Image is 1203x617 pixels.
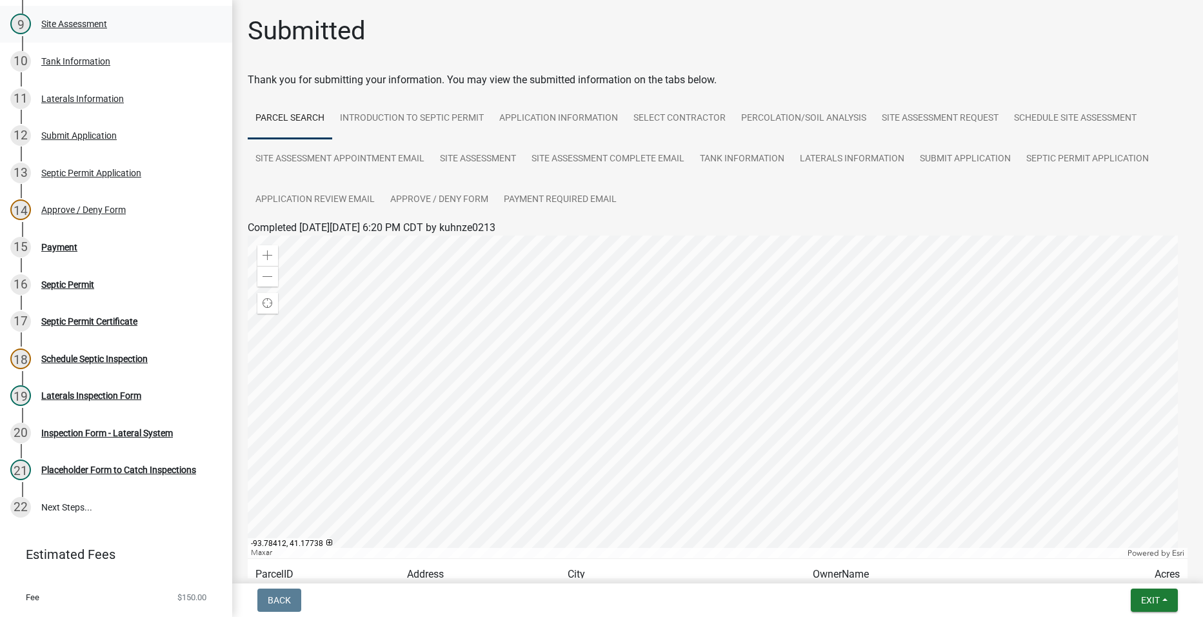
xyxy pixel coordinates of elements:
[41,429,173,438] div: Inspection Form - Lateral System
[10,460,31,480] div: 21
[248,15,366,46] h1: Submitted
[257,245,278,266] div: Zoom in
[1172,549,1184,558] a: Esri
[805,559,1118,591] td: OwnerName
[1131,589,1178,612] button: Exit
[41,94,124,103] div: Laterals Information
[1141,595,1160,605] span: Exit
[1019,139,1157,180] a: Septic Permit Application
[10,349,31,369] div: 18
[248,179,383,221] a: Application review email
[41,354,148,363] div: Schedule Septic Inspection
[41,391,141,400] div: Laterals Inspection Form
[257,293,278,314] div: Find my location
[248,548,1124,558] div: Maxar
[41,205,126,214] div: Approve / Deny Form
[10,163,31,183] div: 13
[41,131,117,140] div: Submit Application
[248,139,432,180] a: Site Assessment Appointment Email
[10,423,31,443] div: 20
[733,98,874,139] a: Percolation/Soil Analysis
[10,14,31,34] div: 9
[10,88,31,109] div: 11
[10,311,31,332] div: 17
[10,497,31,518] div: 22
[10,237,31,258] div: 15
[1006,98,1144,139] a: Schedule Site Assessment
[41,243,77,252] div: Payment
[41,465,196,474] div: Placeholder Form to Catch Inspections
[10,125,31,146] div: 12
[524,139,692,180] a: Site Assessment Complete Email
[257,589,301,612] button: Back
[10,541,212,567] a: Estimated Fees
[248,72,1188,88] div: Thank you for submitting your information. You may view the submitted information on the tabs below.
[10,199,31,220] div: 14
[26,593,39,602] span: Fee
[332,98,492,139] a: Introduction to Septic Permit
[492,98,626,139] a: Application Information
[268,595,291,605] span: Back
[177,593,206,602] span: $150.00
[399,559,560,591] td: Address
[496,179,624,221] a: Payment Required Email
[248,98,332,139] a: Parcel search
[41,280,94,289] div: Septic Permit
[10,385,31,406] div: 19
[912,139,1019,180] a: Submit Application
[874,98,1006,139] a: Site Assessment Request
[41,57,110,66] div: Tank Information
[248,559,399,591] td: ParcelID
[10,274,31,295] div: 16
[41,19,107,28] div: Site Assessment
[1118,559,1188,591] td: Acres
[792,139,912,180] a: Laterals Information
[383,179,496,221] a: Approve / Deny Form
[41,317,137,326] div: Septic Permit Certificate
[257,266,278,287] div: Zoom out
[10,51,31,72] div: 10
[560,559,805,591] td: City
[1124,548,1188,558] div: Powered by
[41,168,141,177] div: Septic Permit Application
[432,139,524,180] a: Site Assessment
[626,98,733,139] a: Select contractor
[248,221,495,234] span: Completed [DATE][DATE] 6:20 PM CDT by kuhnze0213
[692,139,792,180] a: Tank Information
